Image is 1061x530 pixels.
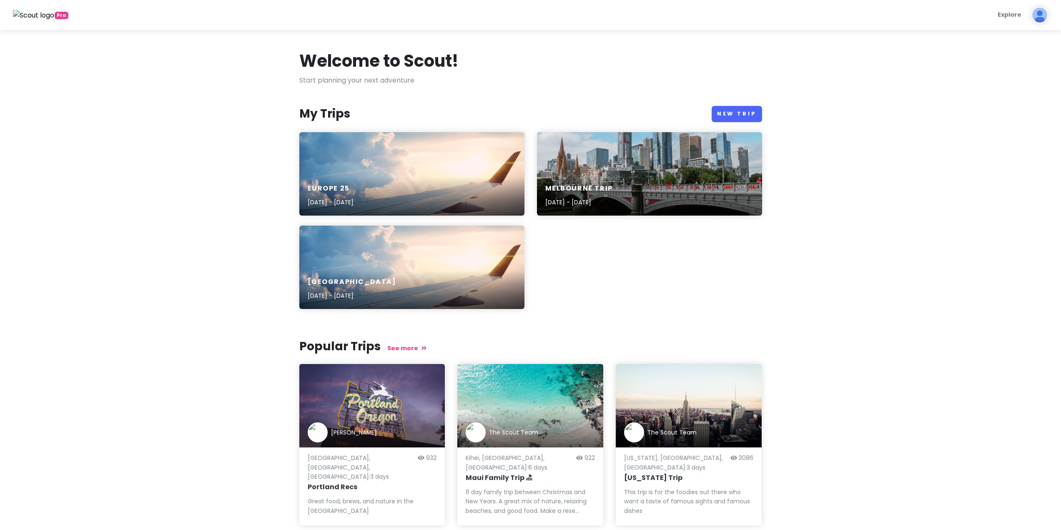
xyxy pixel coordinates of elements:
[624,487,753,515] div: This trip is for the foodies out there who want a taste of famous sights and famous dishes
[308,184,354,193] h6: Europe 25
[308,453,415,481] p: [GEOGRAPHIC_DATA], [GEOGRAPHIC_DATA], [GEOGRAPHIC_DATA] · 3 days
[616,364,762,525] a: Trip authorThe Scout Team[US_STATE], [GEOGRAPHIC_DATA], [GEOGRAPHIC_DATA]·3 days3086[US_STATE] Tr...
[331,428,377,437] div: [PERSON_NAME]
[457,364,603,525] a: Trip authorThe Scout TeamKihei, [GEOGRAPHIC_DATA], [GEOGRAPHIC_DATA]·6 days922Maui Family Trip 🏖6...
[299,226,524,309] a: aerial photography of airliner[GEOGRAPHIC_DATA][DATE] - [DATE]
[466,453,573,472] p: Kihei, [GEOGRAPHIC_DATA], [GEOGRAPHIC_DATA] · 6 days
[545,198,613,207] p: [DATE] - [DATE]
[308,497,437,515] div: Great food, brews, and nature in the [GEOGRAPHIC_DATA]
[537,132,762,216] a: white bridge across city buildingsMelbourne Trip[DATE] - [DATE]
[299,364,445,525] a: Trip author[PERSON_NAME][GEOGRAPHIC_DATA], [GEOGRAPHIC_DATA], [GEOGRAPHIC_DATA]·3 days932Portland...
[308,422,328,442] img: Trip author
[13,10,55,21] img: Scout logo
[489,428,538,437] div: The Scout Team
[308,278,396,286] h6: [GEOGRAPHIC_DATA]
[299,339,762,354] h3: Popular Trips
[545,184,613,193] h6: Melbourne Trip
[584,454,595,462] span: 922
[308,483,437,492] h6: Portland Recs
[466,474,595,482] h6: Maui Family Trip 🏖
[299,50,459,72] h1: Welcome to Scout!
[308,198,354,207] p: [DATE] - [DATE]
[426,454,436,462] span: 932
[299,106,350,121] h3: My Trips
[13,10,68,20] a: Pro
[712,106,762,122] a: New Trip
[647,428,697,437] div: The Scout Team
[299,132,524,216] a: aerial photography of airlinerEurope 25[DATE] - [DATE]
[466,422,486,442] img: Trip author
[624,474,753,482] h6: [US_STATE] Trip
[299,75,762,86] p: Start planning your next adventure
[624,453,727,472] p: [US_STATE], [GEOGRAPHIC_DATA], [GEOGRAPHIC_DATA] · 3 days
[994,7,1025,23] a: Explore
[624,422,644,442] img: Trip author
[387,344,426,352] a: See more
[466,487,595,515] div: 6 day family trip between Christmas and New Years. A great mix of nature, relaxing beaches, and g...
[55,12,68,19] span: greetings, globetrotter
[308,291,396,300] p: [DATE] - [DATE]
[1031,7,1048,23] img: User profile
[739,454,753,462] span: 3086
